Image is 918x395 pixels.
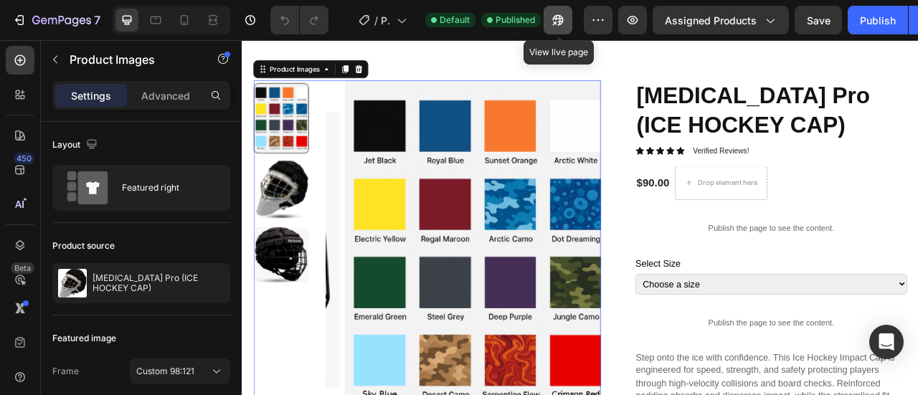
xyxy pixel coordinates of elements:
[501,50,846,128] h1: [MEDICAL_DATA] Pro (ICE HOCKEY CAP)
[665,13,757,28] span: Assigned Products
[70,51,191,68] p: Product Images
[496,14,535,27] span: Published
[242,40,918,395] iframe: Design area
[501,232,846,247] p: Publish the page to see the content.
[440,14,470,27] span: Default
[501,277,558,290] label: Select Size
[14,153,34,164] div: 450
[93,273,224,293] p: [MEDICAL_DATA] Pro (ICE HOCKEY CAP)
[848,6,908,34] button: Publish
[52,135,100,155] div: Layout
[501,171,545,192] div: $90.00
[122,171,209,204] div: Featured right
[52,239,115,252] div: Product source
[574,135,645,147] p: Verified Reviews!
[795,6,842,34] button: Save
[130,358,230,384] button: Custom 98:121
[141,88,190,103] p: Advanced
[71,88,111,103] p: Settings
[501,352,846,367] p: Publish the page to see the content.
[52,365,79,378] label: Frame
[860,13,896,28] div: Publish
[94,11,100,29] p: 7
[653,6,789,34] button: Assigned Products
[58,269,87,298] img: product feature img
[580,176,656,187] div: Drop element here
[374,13,378,28] span: /
[381,13,391,28] span: Product Page - [DATE] 13:26:44
[270,6,328,34] div: Undo/Redo
[807,14,831,27] span: Save
[869,325,904,359] div: Open Intercom Messenger
[136,365,194,378] span: Custom 98:121
[6,6,107,34] button: 7
[52,332,116,345] div: Featured image
[11,262,34,274] div: Beta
